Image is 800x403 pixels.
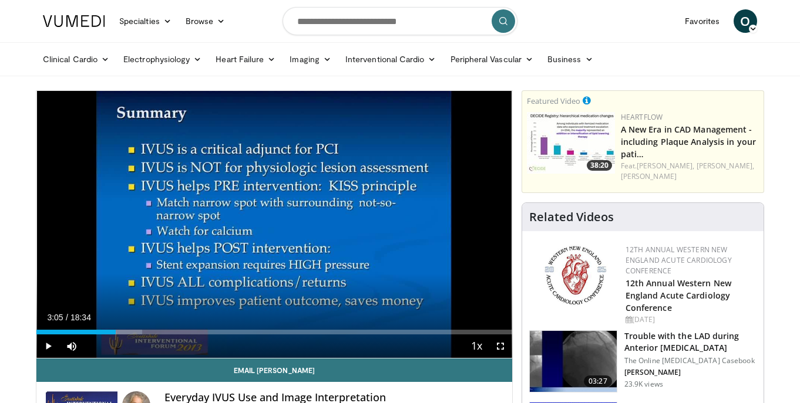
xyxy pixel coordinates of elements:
[624,380,663,389] p: 23.9K views
[209,48,283,71] a: Heart Failure
[621,161,759,182] div: Feat.
[587,160,612,171] span: 38:20
[584,375,612,387] span: 03:27
[66,313,68,322] span: /
[540,48,600,71] a: Business
[338,48,443,71] a: Interventional Cardio
[43,15,105,27] img: VuMedi Logo
[678,9,727,33] a: Favorites
[543,245,608,306] img: 0954f259-7907-4053-a817-32a96463ecc8.png.150x105_q85_autocrop_double_scale_upscale_version-0.2.png
[36,334,60,358] button: Play
[626,277,731,313] a: 12th Annual Western New England Acute Cardiology Conference
[530,331,617,392] img: ABqa63mjaT9QMpl35hMDoxOmtxO3TYNt_2.150x105_q85_crop-smart_upscale.jpg
[697,161,754,171] a: [PERSON_NAME],
[529,210,614,224] h4: Related Videos
[621,124,756,160] a: A New Era in CAD Management - including Plaque Analysis in your pati…
[465,334,489,358] button: Playback Rate
[489,334,512,358] button: Fullscreen
[624,356,757,365] p: The Online [MEDICAL_DATA] Casebook
[527,96,580,106] small: Featured Video
[624,330,757,354] h3: Trouble with the LAD during Anterior [MEDICAL_DATA]
[36,358,512,382] a: Email [PERSON_NAME]
[112,9,179,33] a: Specialties
[626,245,732,276] a: 12th Annual Western New England Acute Cardiology Conference
[36,91,512,358] video-js: Video Player
[283,48,338,71] a: Imaging
[621,171,677,181] a: [PERSON_NAME]
[443,48,540,71] a: Peripheral Vascular
[527,112,615,174] a: 38:20
[36,330,512,334] div: Progress Bar
[734,9,757,33] a: O
[529,330,757,392] a: 03:27 Trouble with the LAD during Anterior [MEDICAL_DATA] The Online [MEDICAL_DATA] Casebook [PER...
[283,7,517,35] input: Search topics, interventions
[527,112,615,174] img: 738d0e2d-290f-4d89-8861-908fb8b721dc.150x105_q85_crop-smart_upscale.jpg
[36,48,116,71] a: Clinical Cardio
[621,112,663,122] a: Heartflow
[47,313,63,322] span: 3:05
[116,48,209,71] a: Electrophysiology
[626,314,754,325] div: [DATE]
[624,368,757,377] p: [PERSON_NAME]
[70,313,91,322] span: 18:34
[637,161,694,171] a: [PERSON_NAME],
[179,9,233,33] a: Browse
[60,334,83,358] button: Mute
